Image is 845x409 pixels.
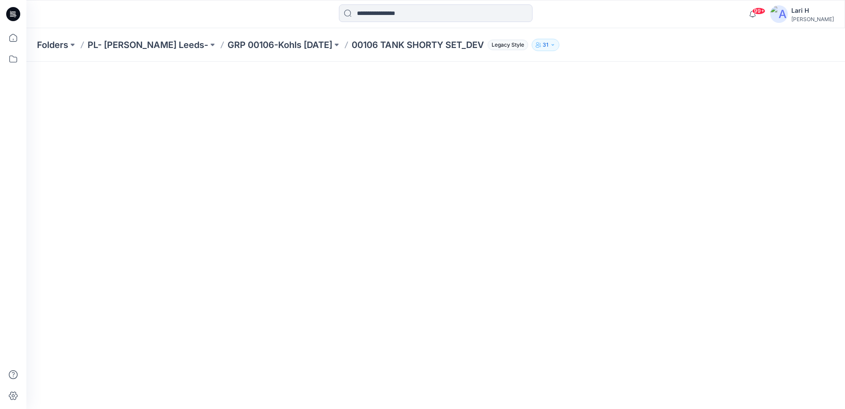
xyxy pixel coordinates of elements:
img: avatar [770,5,788,23]
div: Lari H [791,5,834,16]
button: 31 [532,39,559,51]
p: 31 [543,40,548,50]
iframe: edit-style [26,62,845,409]
span: 99+ [752,7,765,15]
span: Legacy Style [488,40,528,50]
a: Folders [37,39,68,51]
a: PL- [PERSON_NAME] Leeds- [88,39,208,51]
div: [PERSON_NAME] [791,16,834,22]
button: Legacy Style [484,39,528,51]
a: GRP 00106-Kohls [DATE] [228,39,332,51]
p: 00106 TANK SHORTY SET_DEV [352,39,484,51]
